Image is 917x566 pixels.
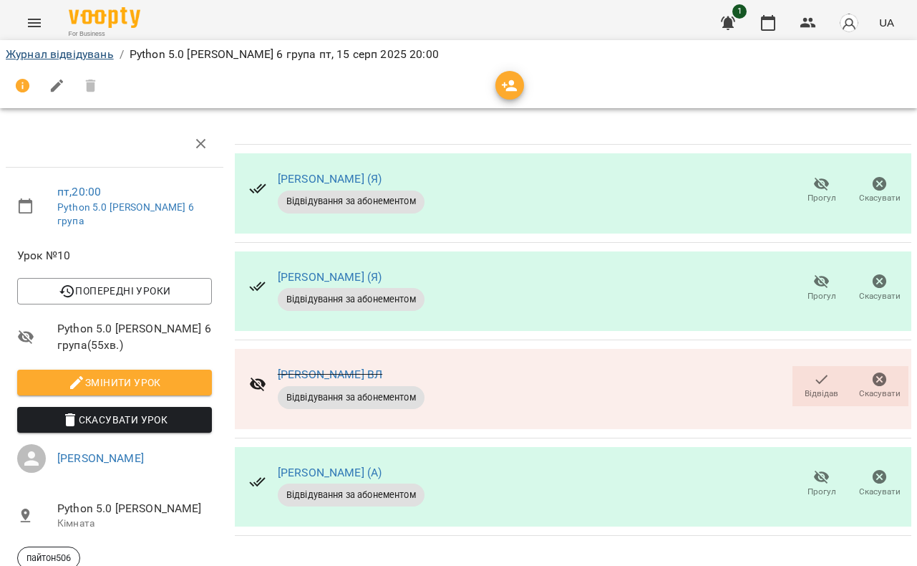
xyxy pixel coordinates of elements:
[29,374,200,391] span: Змінити урок
[17,278,212,304] button: Попередні уроки
[278,466,382,479] a: [PERSON_NAME] (А)
[29,411,200,428] span: Скасувати Урок
[850,268,908,308] button: Скасувати
[17,370,212,395] button: Змінити урок
[792,366,850,406] button: Відвідав
[859,388,901,400] span: Скасувати
[57,320,212,354] span: Python 5.0 [PERSON_NAME] 6 група ( 55 хв. )
[807,290,836,302] span: Прогул
[850,366,908,406] button: Скасувати
[17,6,52,40] button: Menu
[792,464,850,504] button: Прогул
[69,29,140,39] span: For Business
[130,46,439,63] p: Python 5.0 [PERSON_NAME] 6 група пт, 15 серп 2025 20:00
[57,201,194,227] a: Python 5.0 [PERSON_NAME] 6 група
[792,268,850,308] button: Прогул
[859,486,901,498] span: Скасувати
[29,282,200,299] span: Попередні уроки
[278,172,382,186] a: [PERSON_NAME] (Я)
[859,290,901,302] span: Скасувати
[732,4,747,19] span: 1
[17,247,212,264] span: Урок №10
[69,7,140,28] img: Voopty Logo
[278,391,424,404] span: Відвідування за абонементом
[18,552,79,565] span: пайтон506
[805,388,838,400] span: Відвідав
[850,171,908,211] button: Скасувати
[57,500,212,517] span: Python 5.0 [PERSON_NAME]
[839,13,859,33] img: avatar_s.png
[873,9,900,36] button: UA
[792,171,850,211] button: Прогул
[57,451,144,465] a: [PERSON_NAME]
[859,192,901,204] span: Скасувати
[850,464,908,504] button: Скасувати
[278,195,424,208] span: Відвідування за абонементом
[6,47,114,61] a: Журнал відвідувань
[278,489,424,502] span: Відвідування за абонементом
[278,368,382,381] a: [PERSON_NAME] ВЛ
[120,46,124,63] li: /
[807,192,836,204] span: Прогул
[6,46,911,63] nav: breadcrumb
[807,486,836,498] span: Прогул
[879,15,894,30] span: UA
[17,407,212,433] button: Скасувати Урок
[57,517,212,531] p: Кімната
[57,185,101,198] a: пт , 20:00
[278,293,424,306] span: Відвідування за абонементом
[278,270,382,284] a: [PERSON_NAME] (Я)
